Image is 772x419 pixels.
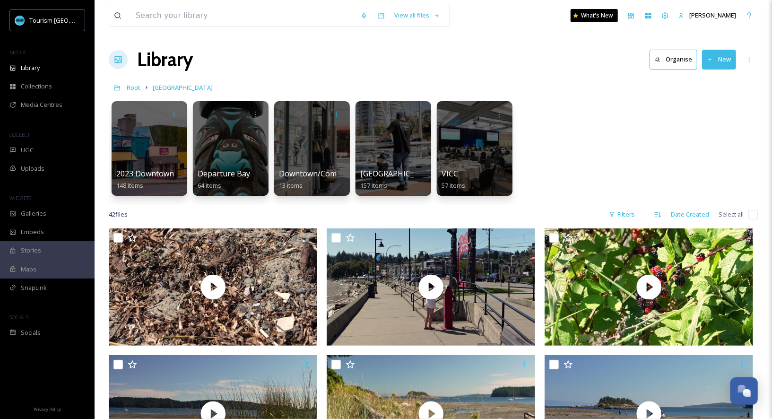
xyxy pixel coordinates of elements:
span: Downtown/Commercial [279,168,362,179]
span: Root [127,83,140,92]
button: Organise [650,50,697,69]
span: Embeds [21,227,44,236]
span: 64 items [198,181,221,190]
a: Downtown/Commercial13 items [279,169,362,190]
a: Privacy Policy [34,403,61,414]
input: Search your library [131,5,356,26]
span: 57 items [442,181,465,190]
img: thumbnail [327,228,535,346]
span: Library [21,63,40,72]
span: Select all [719,210,744,219]
img: thumbnail [109,228,317,346]
span: Galleries [21,209,46,218]
span: UGC [21,146,34,155]
span: Maps [21,265,36,274]
span: Privacy Policy [34,406,61,412]
span: Collections [21,82,52,91]
a: VICC57 items [442,169,465,190]
a: [GEOGRAPHIC_DATA] [153,82,213,93]
span: SnapLink [21,283,47,292]
span: VICC [442,168,458,179]
span: Tourism [GEOGRAPHIC_DATA] [29,16,114,25]
a: View all files [390,6,445,25]
span: 148 items [116,181,143,190]
img: tourism_nanaimo_logo.jpeg [15,16,25,25]
span: [GEOGRAPHIC_DATA] [360,168,436,179]
span: 42 file s [109,210,128,219]
span: Departure Bay [198,168,250,179]
button: Open Chat [730,377,758,405]
span: Stories [21,246,41,255]
a: [GEOGRAPHIC_DATA]157 items [360,169,436,190]
span: COLLECT [9,131,30,138]
span: 2023 Downtown Core [116,168,193,179]
a: What's New [571,9,618,22]
a: 2023 Downtown Core148 items [116,169,193,190]
span: 157 items [360,181,387,190]
span: [PERSON_NAME] [689,11,736,19]
span: [GEOGRAPHIC_DATA] [153,83,213,92]
span: WIDGETS [9,194,31,201]
span: Socials [21,328,41,337]
a: Root [127,82,140,93]
span: Uploads [21,164,44,173]
span: 13 items [279,181,303,190]
span: MEDIA [9,49,26,56]
a: Departure Bay64 items [198,169,250,190]
img: thumbnail [545,228,753,346]
a: [PERSON_NAME] [674,6,741,25]
span: SOCIALS [9,314,28,321]
a: Organise [650,50,702,69]
a: Library [137,45,193,74]
button: New [702,50,736,69]
div: Date Created [666,205,714,224]
div: Filters [604,205,640,224]
span: Media Centres [21,100,62,109]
